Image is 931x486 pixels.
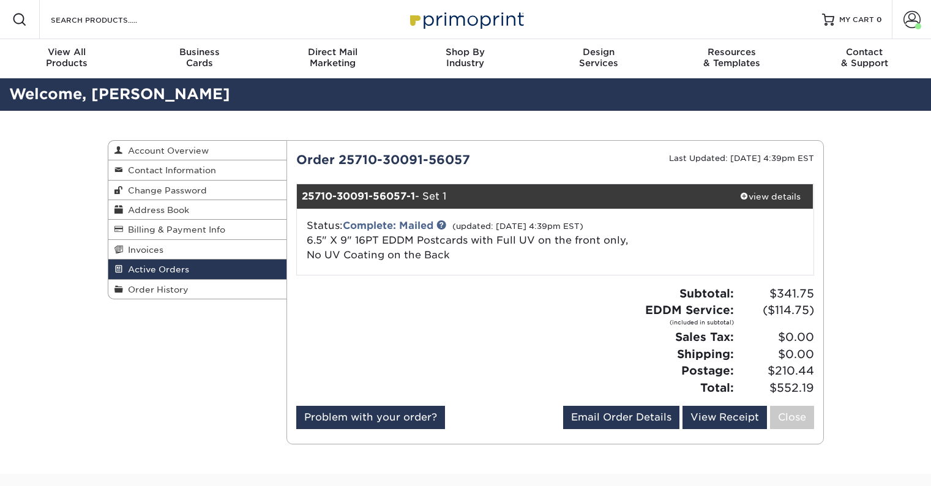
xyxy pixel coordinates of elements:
a: Active Orders [108,260,287,279]
input: SEARCH PRODUCTS..... [50,12,169,27]
strong: Shipping: [677,347,734,361]
img: Primoprint [405,6,527,32]
strong: Total: [700,381,734,394]
span: $552.19 [738,379,814,397]
div: Order 25710-30091-56057 [287,151,555,169]
strong: Subtotal: [679,286,734,300]
span: Invoices [123,245,163,255]
span: Order History [123,285,189,294]
span: Active Orders [123,264,189,274]
div: & Templates [665,47,798,69]
a: Change Password [108,181,287,200]
strong: Postage: [681,364,734,377]
div: Marketing [266,47,399,69]
a: Complete: Mailed [343,220,433,231]
a: Contact Information [108,160,287,180]
span: Contact Information [123,165,216,175]
a: Direct MailMarketing [266,39,399,78]
a: Order History [108,280,287,299]
div: Industry [399,47,532,69]
span: $341.75 [738,285,814,302]
a: view details [727,184,813,209]
span: Business [133,47,266,58]
strong: 25710-30091-56057-1 [302,190,415,202]
a: 6.5" X 9" 16PT EDDM Postcards with Full UV on the front only, No UV Coating on the Back [307,234,628,261]
div: Services [532,47,665,69]
a: DesignServices [532,39,665,78]
a: Billing & Payment Info [108,220,287,239]
a: Email Order Details [563,406,679,429]
small: (updated: [DATE] 4:39pm EST) [452,222,583,231]
span: Change Password [123,185,207,195]
span: Address Book [123,205,189,215]
span: Resources [665,47,798,58]
small: Last Updated: [DATE] 4:39pm EST [669,154,814,163]
a: Contact& Support [798,39,931,78]
a: Account Overview [108,141,287,160]
a: Resources& Templates [665,39,798,78]
span: $0.00 [738,346,814,363]
a: View Receipt [682,406,767,429]
span: MY CART [839,15,874,25]
span: $210.44 [738,362,814,379]
span: Account Overview [123,146,209,155]
div: - Set 1 [297,184,727,209]
span: Contact [798,47,931,58]
a: Address Book [108,200,287,220]
span: $0.00 [738,329,814,346]
a: Shop ByIndustry [399,39,532,78]
span: Shop By [399,47,532,58]
a: Invoices [108,240,287,260]
a: Close [770,406,814,429]
span: Design [532,47,665,58]
a: BusinessCards [133,39,266,78]
span: ($114.75) [738,302,814,319]
span: 0 [877,15,882,24]
strong: Sales Tax: [675,330,734,343]
div: Status: [297,219,641,263]
span: Billing & Payment Info [123,225,225,234]
div: Cards [133,47,266,69]
div: view details [727,190,813,203]
strong: EDDM Service: [645,303,734,326]
a: Problem with your order? [296,406,445,429]
span: Direct Mail [266,47,399,58]
small: (included in subtotal) [645,318,734,327]
div: & Support [798,47,931,69]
